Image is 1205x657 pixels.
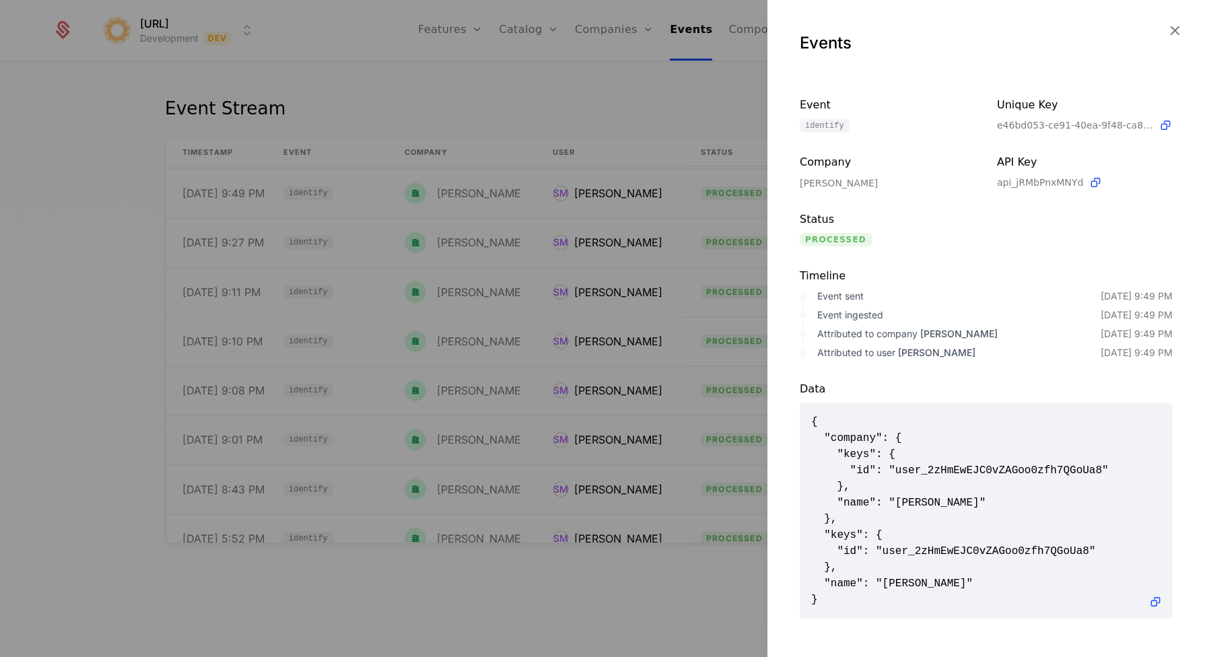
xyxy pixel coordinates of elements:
div: Event ingested [817,308,1101,322]
div: [DATE] 9:49 PM [1101,346,1173,359]
div: Event [800,97,975,114]
span: [PERSON_NAME] [920,328,998,339]
div: Attributed to company [817,327,1101,341]
div: [DATE] 9:49 PM [1101,327,1173,341]
span: api_jRMbPnxMNYd [997,176,1083,189]
div: [PERSON_NAME] [800,176,975,190]
span: identify [800,119,850,133]
div: Events [800,32,1173,54]
div: API Key [997,154,1173,170]
div: Status [800,211,975,228]
span: processed [800,233,872,246]
div: Attributed to user [817,346,1101,359]
div: Timeline [800,268,1173,284]
div: Data [800,381,1173,397]
span: [PERSON_NAME] [898,347,975,358]
div: Event sent [817,289,1101,303]
span: e46bd053-ce91-40ea-9f48-ca852c579709 [997,118,1153,132]
div: Unique Key [997,97,1173,113]
div: [DATE] 9:49 PM [1101,308,1173,322]
div: [DATE] 9:49 PM [1101,289,1173,303]
div: Company [800,154,975,171]
span: { "company": { "keys": { "id": "user_2zHmEwEJC0vZAGoo0zfh7QGoUa8" }, "name": "[PERSON_NAME]" }, "... [811,414,1161,608]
